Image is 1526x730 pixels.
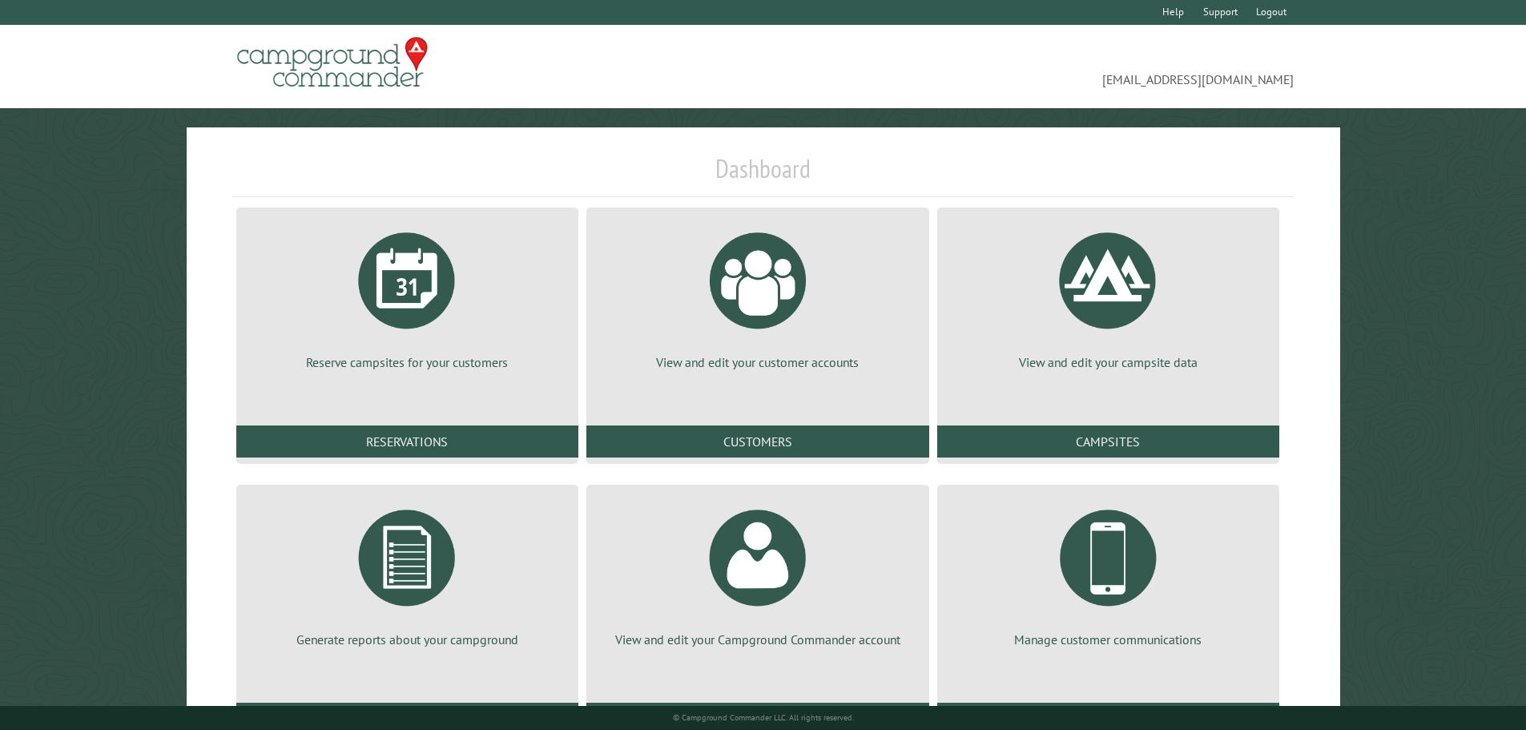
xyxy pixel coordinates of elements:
[232,31,433,94] img: Campground Commander
[956,631,1260,648] p: Manage customer communications
[763,44,1294,89] span: [EMAIL_ADDRESS][DOMAIN_NAME]
[232,153,1294,197] h1: Dashboard
[606,631,909,648] p: View and edit your Campground Commander account
[937,425,1279,458] a: Campsites
[606,220,909,371] a: View and edit your customer accounts
[956,353,1260,371] p: View and edit your campsite data
[606,353,909,371] p: View and edit your customer accounts
[256,353,559,371] p: Reserve campsites for your customers
[956,220,1260,371] a: View and edit your campsite data
[236,425,578,458] a: Reservations
[606,498,909,648] a: View and edit your Campground Commander account
[673,712,854,723] small: © Campground Commander LLC. All rights reserved.
[586,425,928,458] a: Customers
[956,498,1260,648] a: Manage customer communications
[256,498,559,648] a: Generate reports about your campground
[256,220,559,371] a: Reserve campsites for your customers
[256,631,559,648] p: Generate reports about your campground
